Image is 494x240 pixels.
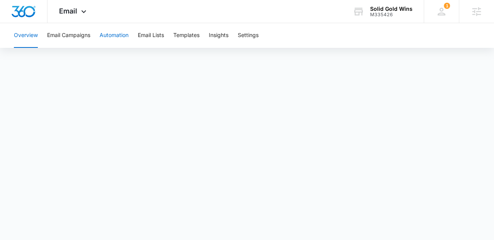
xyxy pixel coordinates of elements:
span: Email [59,7,77,15]
div: account name [370,6,413,12]
button: Email Campaigns [47,23,90,48]
button: Settings [238,23,259,48]
button: Insights [209,23,228,48]
div: account id [370,12,413,17]
div: notifications count [444,3,450,9]
button: Overview [14,23,38,48]
button: Automation [100,23,129,48]
button: Email Lists [138,23,164,48]
button: Templates [173,23,200,48]
span: 1 [444,3,450,9]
